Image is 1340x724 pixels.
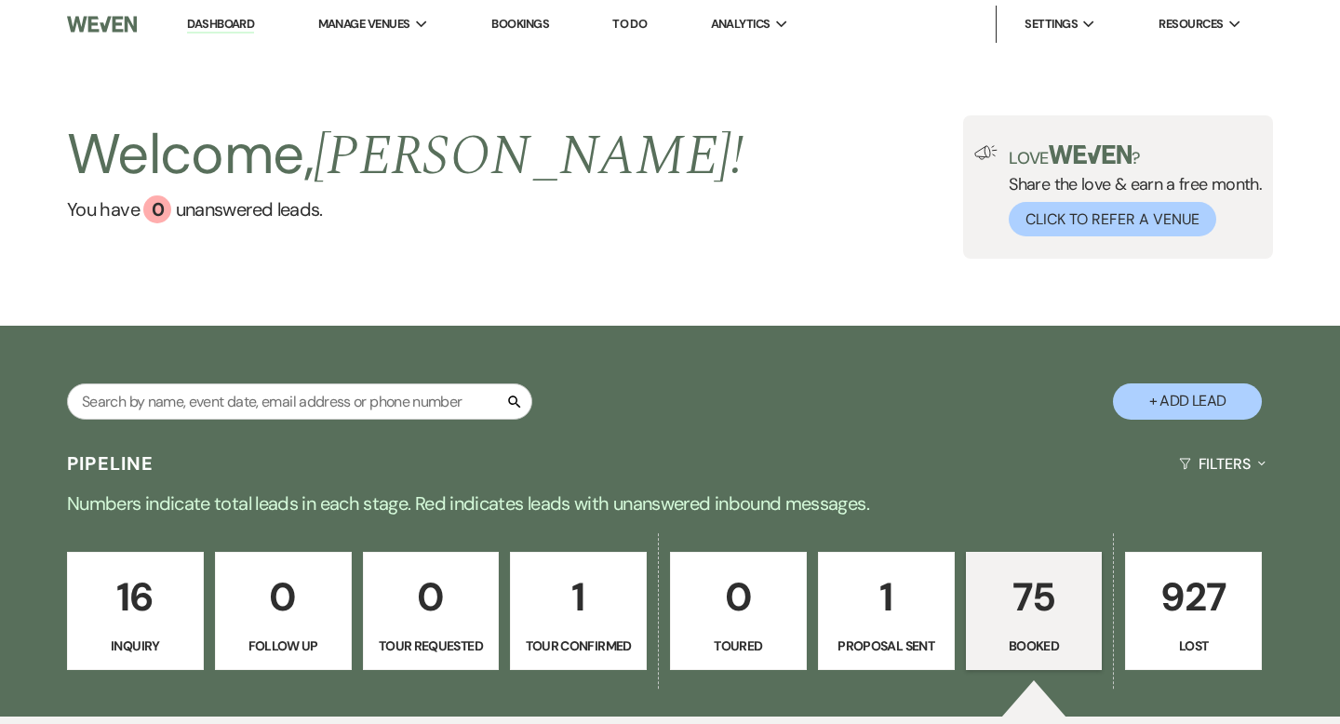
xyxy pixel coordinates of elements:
a: Dashboard [187,16,254,34]
div: 0 [143,195,171,223]
p: Toured [682,636,795,656]
a: To Do [612,16,647,32]
span: Manage Venues [318,15,410,34]
p: Love ? [1009,145,1262,167]
p: Booked [978,636,1091,656]
a: 75Booked [966,552,1103,671]
p: Follow Up [227,636,340,656]
a: 927Lost [1125,552,1262,671]
img: weven-logo-green.svg [1049,145,1132,164]
a: 1Proposal Sent [818,552,955,671]
div: Share the love & earn a free month. [998,145,1262,236]
p: Tour Confirmed [522,636,635,656]
p: Lost [1137,636,1250,656]
a: 1Tour Confirmed [510,552,647,671]
a: 0Follow Up [215,552,352,671]
p: Inquiry [79,636,192,656]
button: Click to Refer a Venue [1009,202,1216,236]
a: 16Inquiry [67,552,204,671]
img: loud-speaker-illustration.svg [974,145,998,160]
h2: Welcome, [67,115,744,195]
button: Filters [1172,439,1273,489]
p: 0 [227,566,340,628]
p: Proposal Sent [830,636,943,656]
p: Tour Requested [375,636,488,656]
h3: Pipeline [67,450,154,476]
p: 16 [79,566,192,628]
p: 0 [682,566,795,628]
input: Search by name, event date, email address or phone number [67,383,532,420]
p: 927 [1137,566,1250,628]
img: Weven Logo [67,5,137,44]
p: 1 [830,566,943,628]
span: Resources [1159,15,1223,34]
a: 0Toured [670,552,807,671]
a: 0Tour Requested [363,552,500,671]
button: + Add Lead [1113,383,1262,420]
a: Bookings [491,16,549,32]
span: Analytics [711,15,770,34]
p: 0 [375,566,488,628]
p: 75 [978,566,1091,628]
a: You have 0 unanswered leads. [67,195,744,223]
span: [PERSON_NAME] ! [314,114,744,199]
p: 1 [522,566,635,628]
span: Settings [1025,15,1078,34]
